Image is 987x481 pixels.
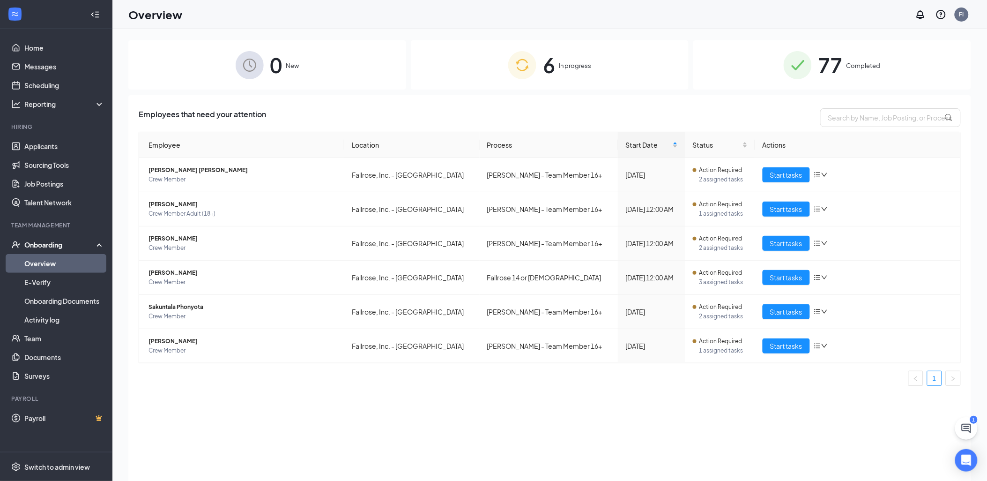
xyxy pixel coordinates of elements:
[699,337,742,346] span: Action Required
[821,308,828,315] span: down
[24,329,104,348] a: Team
[344,132,479,158] th: Location
[11,240,21,249] svg: UserCheck
[625,170,678,180] div: [DATE]
[11,462,21,472] svg: Settings
[148,234,337,243] span: [PERSON_NAME]
[814,240,821,247] span: bars
[821,206,828,212] span: down
[24,99,105,109] div: Reporting
[955,449,978,472] div: Open Intercom Messenger
[480,261,618,295] td: Fallrose 14 or [DEMOGRAPHIC_DATA]
[148,337,337,346] span: [PERSON_NAME]
[699,302,742,312] span: Action Required
[344,158,479,192] td: Fallrose, Inc. - [GEOGRAPHIC_DATA]
[344,329,479,363] td: Fallrose, Inc. - [GEOGRAPHIC_DATA]
[927,371,942,386] li: 1
[24,348,104,367] a: Documents
[24,174,104,193] a: Job Postings
[821,240,828,247] span: down
[814,205,821,213] span: bars
[763,202,810,217] button: Start tasks
[970,416,978,424] div: 1
[770,307,802,317] span: Start tasks
[699,200,742,209] span: Action Required
[270,49,282,81] span: 0
[755,132,960,158] th: Actions
[763,270,810,285] button: Start tasks
[480,132,618,158] th: Process
[148,209,337,218] span: Crew Member Adult (18+)
[935,9,947,20] svg: QuestionInfo
[625,307,678,317] div: [DATE]
[24,409,104,428] a: PayrollCrown
[699,175,748,184] span: 2 assigned tasks
[928,371,942,385] a: 1
[821,274,828,281] span: down
[625,204,678,214] div: [DATE] 12:00 AM
[24,137,104,156] a: Applicants
[24,193,104,212] a: Talent Network
[480,226,618,261] td: [PERSON_NAME] - Team Member 16+
[908,371,923,386] button: left
[763,338,810,353] button: Start tasks
[908,371,923,386] li: Previous Page
[763,236,810,251] button: Start tasks
[148,243,337,253] span: Crew Member
[90,10,100,19] svg: Collapse
[821,343,828,349] span: down
[699,312,748,321] span: 2 assigned tasks
[820,108,961,127] input: Search by Name, Job Posting, or Process
[11,395,103,403] div: Payroll
[685,132,755,158] th: Status
[699,234,742,243] span: Action Required
[543,49,555,81] span: 6
[480,192,618,226] td: [PERSON_NAME] - Team Member 16+
[344,295,479,329] td: Fallrose, Inc. - [GEOGRAPHIC_DATA]
[139,108,266,127] span: Employees that need your attention
[148,302,337,312] span: Sakuntala Phonyota
[24,76,104,95] a: Scheduling
[148,175,337,184] span: Crew Member
[24,240,96,249] div: Onboarding
[24,254,104,273] a: Overview
[344,261,479,295] td: Fallrose, Inc. - [GEOGRAPHIC_DATA]
[814,308,821,316] span: bars
[148,278,337,287] span: Crew Member
[139,132,344,158] th: Employee
[344,192,479,226] td: Fallrose, Inc. - [GEOGRAPHIC_DATA]
[946,371,961,386] button: right
[24,57,104,76] a: Messages
[559,61,591,70] span: In progress
[770,170,802,180] span: Start tasks
[11,123,103,131] div: Hiring
[625,272,678,283] div: [DATE] 12:00 AM
[699,165,742,175] span: Action Required
[24,462,90,472] div: Switch to admin view
[344,226,479,261] td: Fallrose, Inc. - [GEOGRAPHIC_DATA]
[148,200,337,209] span: [PERSON_NAME]
[24,273,104,292] a: E-Verify
[818,49,843,81] span: 77
[11,99,21,109] svg: Analysis
[625,341,678,351] div: [DATE]
[148,268,337,278] span: [PERSON_NAME]
[625,140,671,150] span: Start Date
[625,238,678,248] div: [DATE] 12:00 AM
[128,7,182,23] h1: Overview
[148,346,337,355] span: Crew Member
[24,38,104,57] a: Home
[24,367,104,385] a: Surveys
[24,292,104,310] a: Onboarding Documents
[950,376,956,382] span: right
[821,172,828,178] span: down
[286,61,299,70] span: New
[24,310,104,329] a: Activity log
[955,417,978,440] button: ChatActive
[11,221,103,229] div: Team Management
[148,165,337,175] span: [PERSON_NAME] [PERSON_NAME]
[10,9,20,19] svg: WorkstreamLogo
[946,371,961,386] li: Next Page
[915,9,926,20] svg: Notifications
[913,376,919,382] span: left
